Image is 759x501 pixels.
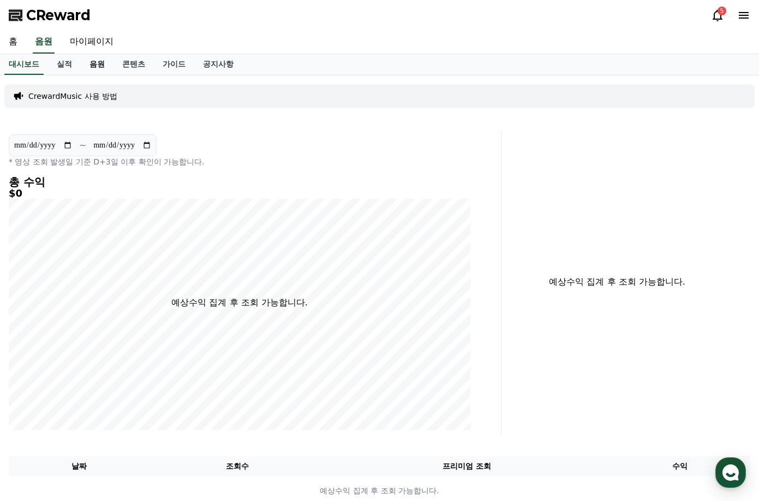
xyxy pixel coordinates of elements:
[113,54,154,75] a: 콘텐츠
[9,7,91,24] a: CReward
[711,9,724,22] a: 5
[9,156,470,167] p: * 영상 조회 발생일 기준 D+3일 이후 확인이 가능합니다.
[169,363,182,372] span: 설정
[9,188,470,199] h5: $0
[48,54,81,75] a: 실적
[72,346,141,374] a: 대화
[33,31,55,54] a: 음원
[9,485,750,497] p: 예상수익 집계 후 조회 가능합니다.
[171,296,307,309] p: 예상수익 집계 후 조회 가능합니다.
[34,363,41,372] span: 홈
[150,456,324,476] th: 조회수
[9,456,150,476] th: 날짜
[4,54,44,75] a: 대시보드
[26,7,91,24] span: CReward
[141,346,210,374] a: 설정
[154,54,194,75] a: 가이드
[28,91,117,102] a: CrewardMusic 사용 방법
[61,31,122,54] a: 마이페이지
[81,54,113,75] a: 음원
[194,54,242,75] a: 공지사항
[9,176,470,188] h4: 총 수익
[79,139,86,152] p: ~
[510,275,724,288] p: 예상수익 집계 후 조회 가능합니다.
[609,456,750,476] th: 수익
[324,456,609,476] th: 프리미엄 조회
[3,346,72,374] a: 홈
[100,363,113,372] span: 대화
[718,7,726,15] div: 5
